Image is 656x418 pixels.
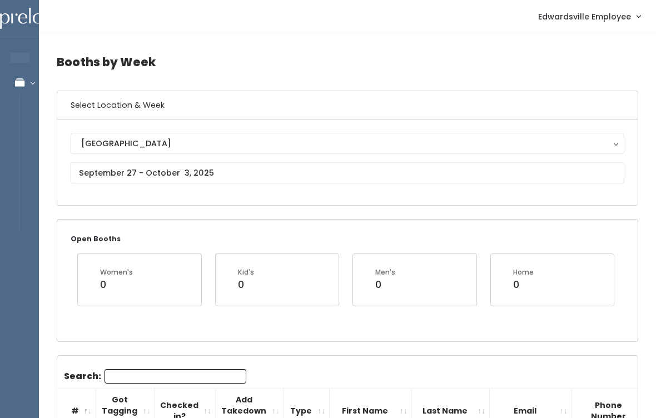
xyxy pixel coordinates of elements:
h4: Booths by Week [57,47,638,77]
div: Kid's [238,267,254,277]
span: Edwardsville Employee [538,11,631,23]
div: Home [513,267,534,277]
input: September 27 - October 3, 2025 [71,162,624,183]
div: Women's [100,267,133,277]
input: Search: [105,369,246,384]
a: Edwardsville Employee [527,4,652,28]
div: [GEOGRAPHIC_DATA] [81,137,614,150]
div: 0 [100,277,133,292]
button: [GEOGRAPHIC_DATA] [71,133,624,154]
div: 0 [238,277,254,292]
div: 0 [513,277,534,292]
div: Men's [375,267,395,277]
h6: Select Location & Week [57,91,638,120]
small: Open Booths [71,234,121,243]
div: 0 [375,277,395,292]
label: Search: [64,369,246,384]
